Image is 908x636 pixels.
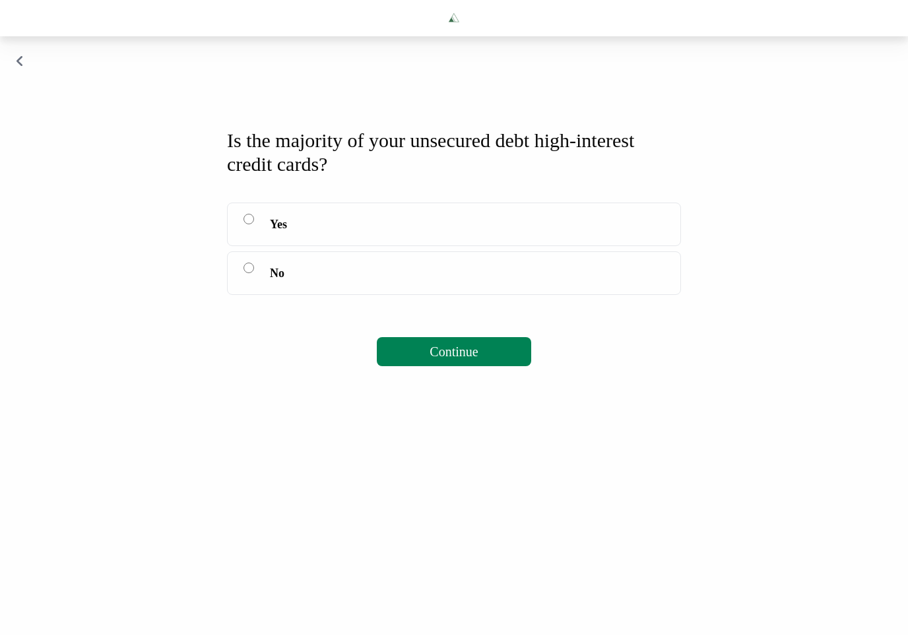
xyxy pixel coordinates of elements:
img: Tryascend.com [447,12,461,26]
span: Continue [430,345,478,360]
button: Continue [377,338,531,367]
div: Is the majority of your unsecured debt high-interest credit cards? [227,129,681,177]
span: No [270,265,284,283]
span: Yes [270,216,287,234]
a: Tryascend.com [366,11,542,26]
input: Yes [243,214,254,225]
input: No [243,263,254,274]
